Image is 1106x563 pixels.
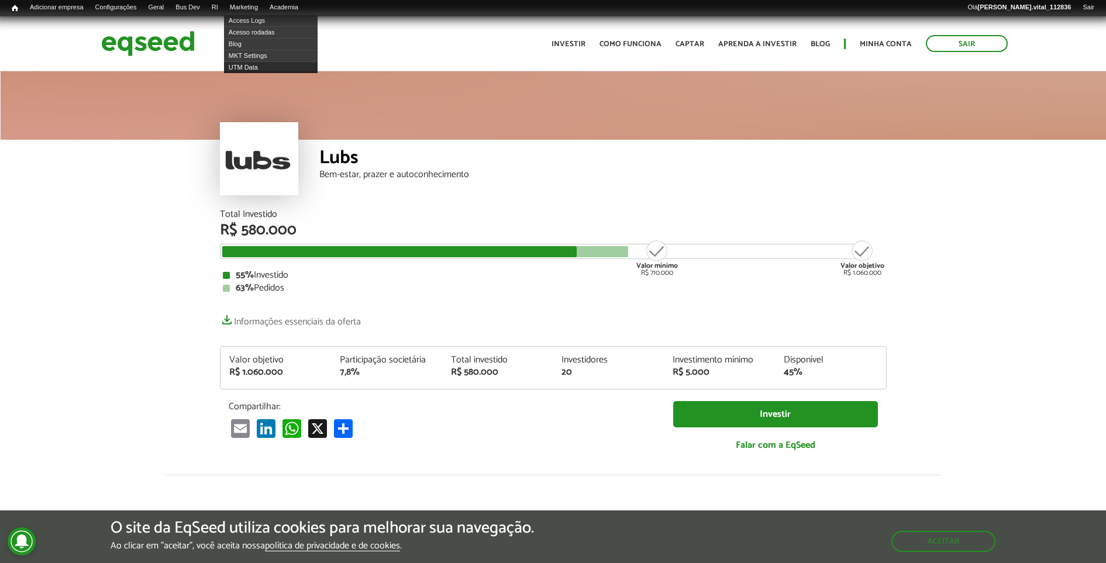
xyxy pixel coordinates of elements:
a: Blog [811,40,830,48]
button: Aceitar [891,531,995,552]
span: Início [12,4,18,12]
div: Disponível [784,355,877,365]
div: 45% [784,368,877,377]
a: Informações essenciais da oferta [220,310,361,327]
a: Sair [926,35,1008,52]
a: Geral [142,3,170,12]
strong: Valor mínimo [636,260,678,271]
a: Marketing [224,3,264,12]
a: Bus Dev [170,3,206,12]
strong: 63% [236,280,254,296]
strong: [PERSON_NAME].vital_112836 [978,4,1071,11]
a: Academia [264,3,304,12]
a: Adicionar empresa [24,3,89,12]
a: Falar com a EqSeed [673,433,878,457]
div: R$ 710.000 [635,239,679,277]
strong: 55% [236,267,254,283]
div: Total investido [451,355,545,365]
a: LinkedIn [254,418,278,437]
a: Captar [676,40,704,48]
img: EqSeed [101,28,195,59]
p: Compartilhar: [229,401,656,412]
div: Lubs [319,148,887,170]
div: 7,8% [340,368,433,377]
div: Investimento mínimo [673,355,766,365]
div: Participação societária [340,355,433,365]
a: política de privacidade e de cookies [265,541,400,551]
div: Valor objetivo [229,355,323,365]
div: 20 [561,368,655,377]
a: Access Logs [224,15,318,26]
a: Compartilhar [332,418,355,437]
h5: O site da EqSeed utiliza cookies para melhorar sua navegação. [111,519,534,537]
div: R$ 1.060.000 [840,239,884,277]
a: Investir [673,401,878,427]
p: Ao clicar em "aceitar", você aceita nossa . [111,540,534,551]
a: X [306,418,329,437]
a: Configurações [89,3,143,12]
div: Total Investido [220,210,887,219]
div: Investidores [561,355,655,365]
div: R$ 580.000 [451,368,545,377]
a: Minha conta [860,40,912,48]
a: WhatsApp [280,418,304,437]
div: R$ 1.060.000 [229,368,323,377]
a: Email [229,418,252,437]
a: Como funciona [599,40,661,48]
a: Sair [1077,3,1100,12]
a: Início [6,3,24,14]
div: Bem-estar, prazer e autoconhecimento [319,170,887,179]
a: Aprenda a investir [718,40,797,48]
a: Investir [552,40,585,48]
a: Olá[PERSON_NAME].vital_112836 [962,3,1077,12]
strong: Valor objetivo [840,260,884,271]
div: Pedidos [223,284,884,293]
div: R$ 580.000 [220,223,887,238]
div: Investido [223,271,884,280]
a: RI [206,3,224,12]
div: R$ 5.000 [673,368,766,377]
